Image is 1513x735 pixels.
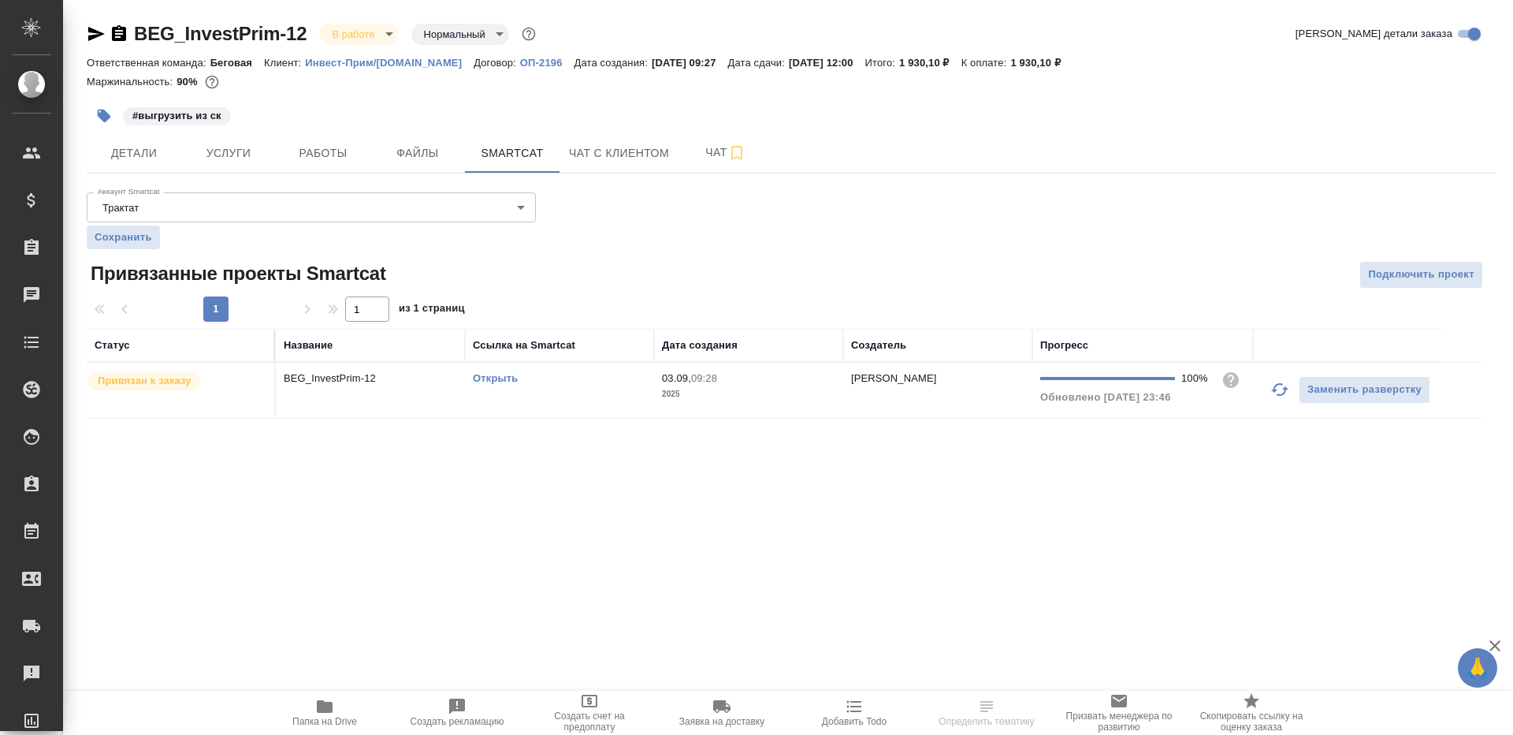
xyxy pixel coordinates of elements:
[1040,338,1088,353] div: Прогресс
[98,373,191,389] p: Привязан к заказу
[1458,648,1497,688] button: 🙏
[87,99,121,133] button: Добавить тэг
[1368,266,1474,284] span: Подключить проект
[87,76,177,88] p: Маржинальность:
[419,28,490,41] button: Нормальный
[574,57,652,69] p: Дата создания:
[319,24,398,45] div: В работе
[691,372,717,384] p: 09:28
[474,144,550,163] span: Smartcat
[264,57,305,69] p: Клиент:
[87,192,536,222] div: Трактат
[110,24,128,43] button: Скопировать ссылку
[851,338,906,353] div: Создатель
[520,55,574,69] a: ОП-2196
[520,57,574,69] p: ОП-2196
[1296,26,1452,42] span: [PERSON_NAME] детали заказа
[656,691,788,735] button: Заявка на доставку
[87,57,210,69] p: Ответственная команда:
[1299,376,1430,404] button: Заменить разверстку
[1181,371,1209,386] div: 100%
[380,144,455,163] span: Файлы
[1464,651,1491,685] span: 🙏
[87,226,160,249] button: Сохранить
[87,24,106,43] button: Скопировать ссылку для ЯМессенджера
[411,716,504,727] span: Создать рекламацию
[788,691,920,735] button: Добавить Todo
[728,57,789,69] p: Дата сдачи:
[411,24,509,45] div: В работе
[284,338,333,353] div: Название
[1195,711,1308,733] span: Скопировать ссылку на оценку заказа
[96,144,172,163] span: Детали
[519,24,539,44] button: Доп статусы указывают на важность/срочность заказа
[1261,371,1299,409] button: Обновить прогресс
[523,691,656,735] button: Создать счет на предоплату
[327,28,379,41] button: В работе
[939,716,1034,727] span: Определить тематику
[391,691,523,735] button: Создать рекламацию
[95,229,152,245] span: Сохранить
[688,143,764,162] span: Чат
[474,57,520,69] p: Договор:
[191,144,266,163] span: Услуги
[177,76,201,88] p: 90%
[399,299,465,322] span: из 1 страниц
[662,386,835,402] p: 2025
[1185,691,1318,735] button: Скопировать ссылку на оценку заказа
[134,23,307,44] a: BEG_InvestPrim-12
[1062,711,1176,733] span: Призвать менеджера по развитию
[1040,391,1171,403] span: Обновлено [DATE] 23:46
[98,201,143,215] button: Трактат
[899,57,961,69] p: 1 930,10 ₽
[822,716,887,727] span: Добавить Todo
[1359,261,1483,289] button: Подключить проект
[284,371,457,386] p: BEG_InvestPrim-12
[87,261,386,286] span: Привязанные проекты Smartcat
[533,711,646,733] span: Создать счет на предоплату
[961,57,1011,69] p: К оплате:
[210,57,264,69] p: Беговая
[851,372,937,384] p: [PERSON_NAME]
[292,716,357,727] span: Папка на Drive
[473,338,575,353] div: Ссылка на Smartcat
[727,144,746,162] svg: Подписаться
[473,372,518,384] a: Открыть
[652,57,728,69] p: [DATE] 09:27
[121,108,232,121] span: выгрузить из ск
[662,372,691,384] p: 03.09,
[569,144,669,163] span: Чат с клиентом
[920,691,1053,735] button: Определить тематику
[865,57,899,69] p: Итого:
[789,57,865,69] p: [DATE] 12:00
[258,691,391,735] button: Папка на Drive
[305,55,474,69] a: Инвест-Прим/[DOMAIN_NAME]
[1010,57,1072,69] p: 1 930,10 ₽
[305,57,474,69] p: Инвест-Прим/[DOMAIN_NAME]
[132,108,221,124] p: #выгрузить из ск
[95,338,130,353] div: Статус
[662,338,738,353] div: Дата создания
[202,72,222,92] button: 164.40 RUB;
[1053,691,1185,735] button: Призвать менеджера по развитию
[679,716,764,727] span: Заявка на доставку
[285,144,361,163] span: Работы
[1307,381,1422,399] span: Заменить разверстку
